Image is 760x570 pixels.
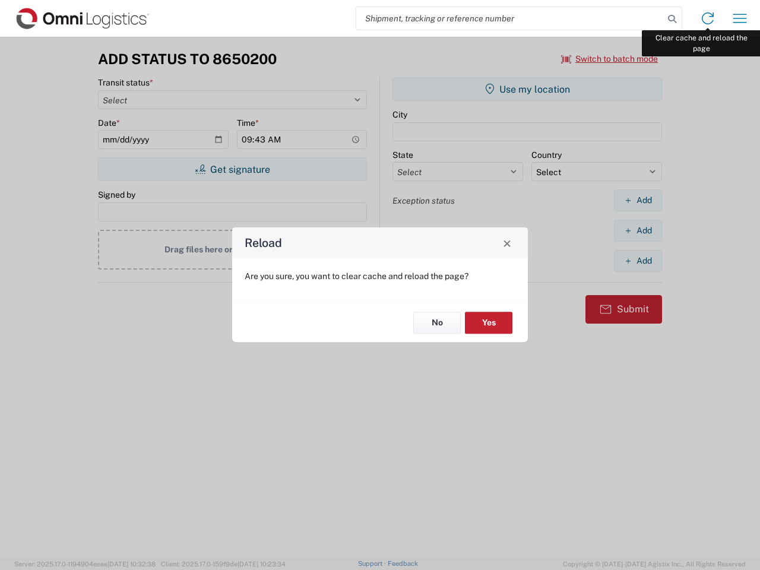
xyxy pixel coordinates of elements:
h4: Reload [245,235,282,252]
button: Yes [465,312,512,334]
button: No [413,312,461,334]
button: Close [499,235,515,251]
p: Are you sure, you want to clear cache and reload the page? [245,271,515,281]
input: Shipment, tracking or reference number [356,7,664,30]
